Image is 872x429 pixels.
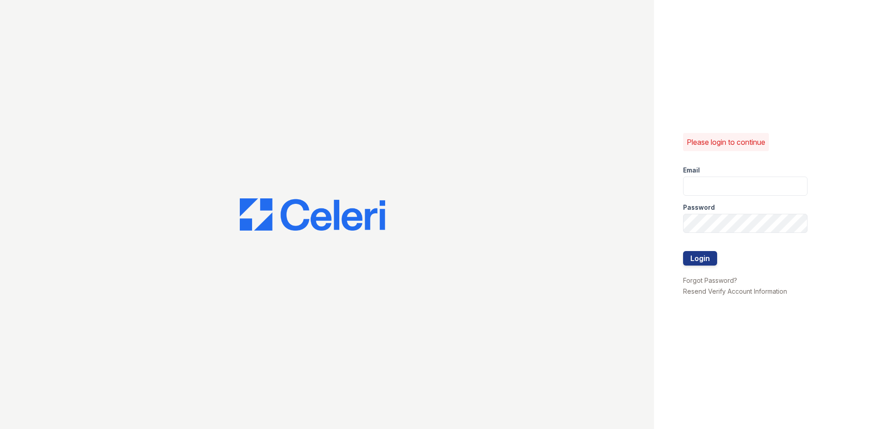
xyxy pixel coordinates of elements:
label: Password [683,203,715,212]
label: Email [683,166,700,175]
img: CE_Logo_Blue-a8612792a0a2168367f1c8372b55b34899dd931a85d93a1a3d3e32e68fde9ad4.png [240,198,385,231]
a: Forgot Password? [683,276,737,284]
button: Login [683,251,717,266]
p: Please login to continue [687,137,765,148]
a: Resend Verify Account Information [683,287,787,295]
